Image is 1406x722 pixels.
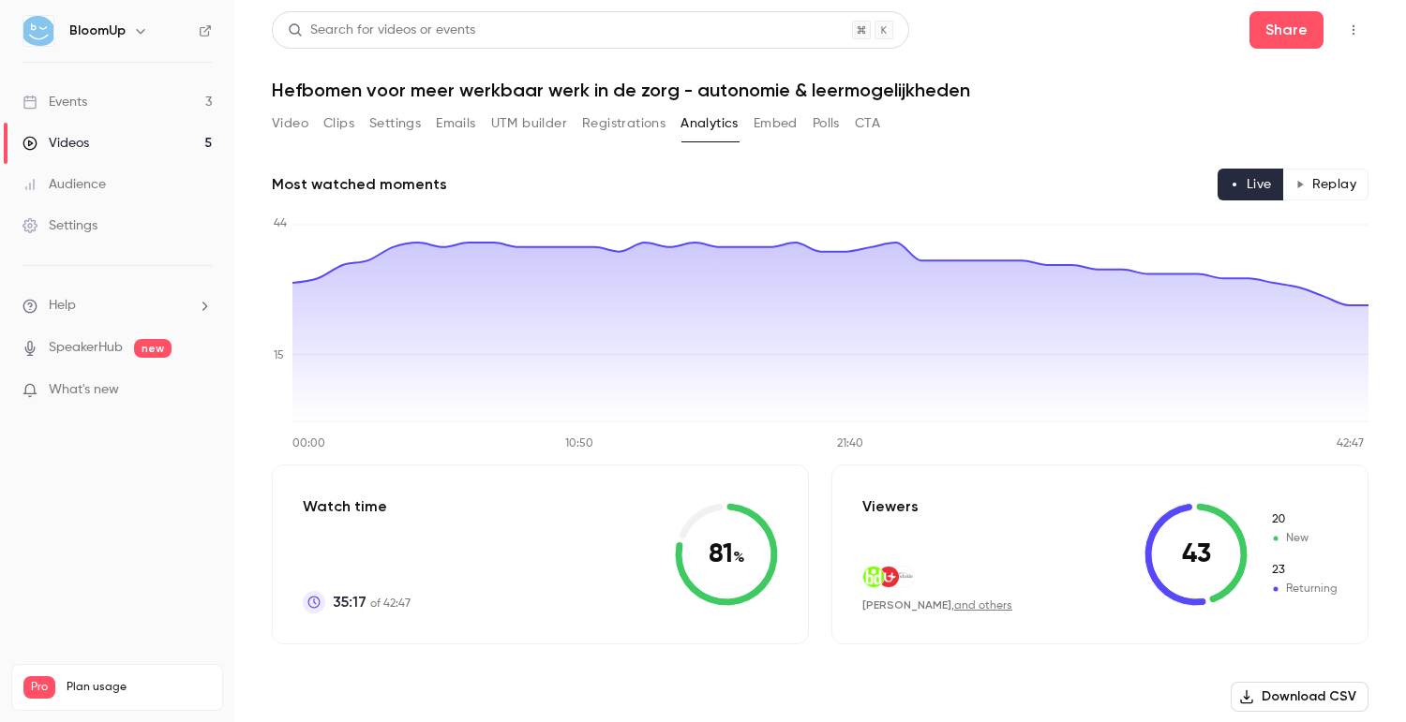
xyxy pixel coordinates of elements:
[754,109,798,139] button: Embed
[22,134,89,153] div: Videos
[369,109,421,139] button: Settings
[582,109,666,139] button: Registrations
[863,567,884,587] img: blijdorp.be
[681,109,739,139] button: Analytics
[1337,438,1364,449] tspan: 42:47
[491,109,567,139] button: UTM builder
[333,591,411,613] p: of 42:47
[22,175,106,194] div: Audience
[1231,682,1369,712] button: Download CSV
[272,173,447,196] h2: Most watched moments
[954,600,1012,611] a: and others
[272,109,308,139] button: Video
[893,567,914,587] img: schilde.be
[272,79,1369,101] h1: Hefbomen voor meer werkbaar werk in de zorg - autonomie & leermogelijkheden
[69,22,126,40] h6: BloomUp
[333,591,366,613] span: 35:17
[22,296,212,316] li: help-dropdown-opener
[49,380,119,400] span: What's new
[1218,169,1284,200] button: Live
[436,109,475,139] button: Emails
[49,296,76,316] span: Help
[565,438,593,449] tspan: 10:50
[1283,169,1369,200] button: Replay
[1270,511,1338,528] span: New
[323,109,354,139] button: Clips
[878,567,899,587] img: uantwerpen.be
[134,339,172,358] span: new
[292,438,325,449] tspan: 00:00
[189,382,212,399] iframe: Noticeable Trigger
[862,597,1012,613] div: ,
[303,495,411,518] p: Watch time
[67,680,211,695] span: Plan usage
[1270,581,1338,597] span: Returning
[1270,562,1338,579] span: Returning
[49,338,123,358] a: SpeakerHub
[862,598,951,611] span: [PERSON_NAME]
[855,109,880,139] button: CTA
[1249,11,1324,49] button: Share
[22,216,97,235] div: Settings
[288,21,475,40] div: Search for videos or events
[813,109,840,139] button: Polls
[1339,15,1369,45] button: Top Bar Actions
[23,16,53,46] img: BloomUp
[1270,530,1338,547] span: New
[23,676,55,699] span: Pro
[274,218,287,229] tspan: 44
[837,438,863,449] tspan: 21:40
[862,495,919,518] p: Viewers
[274,350,284,361] tspan: 15
[22,93,87,111] div: Events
